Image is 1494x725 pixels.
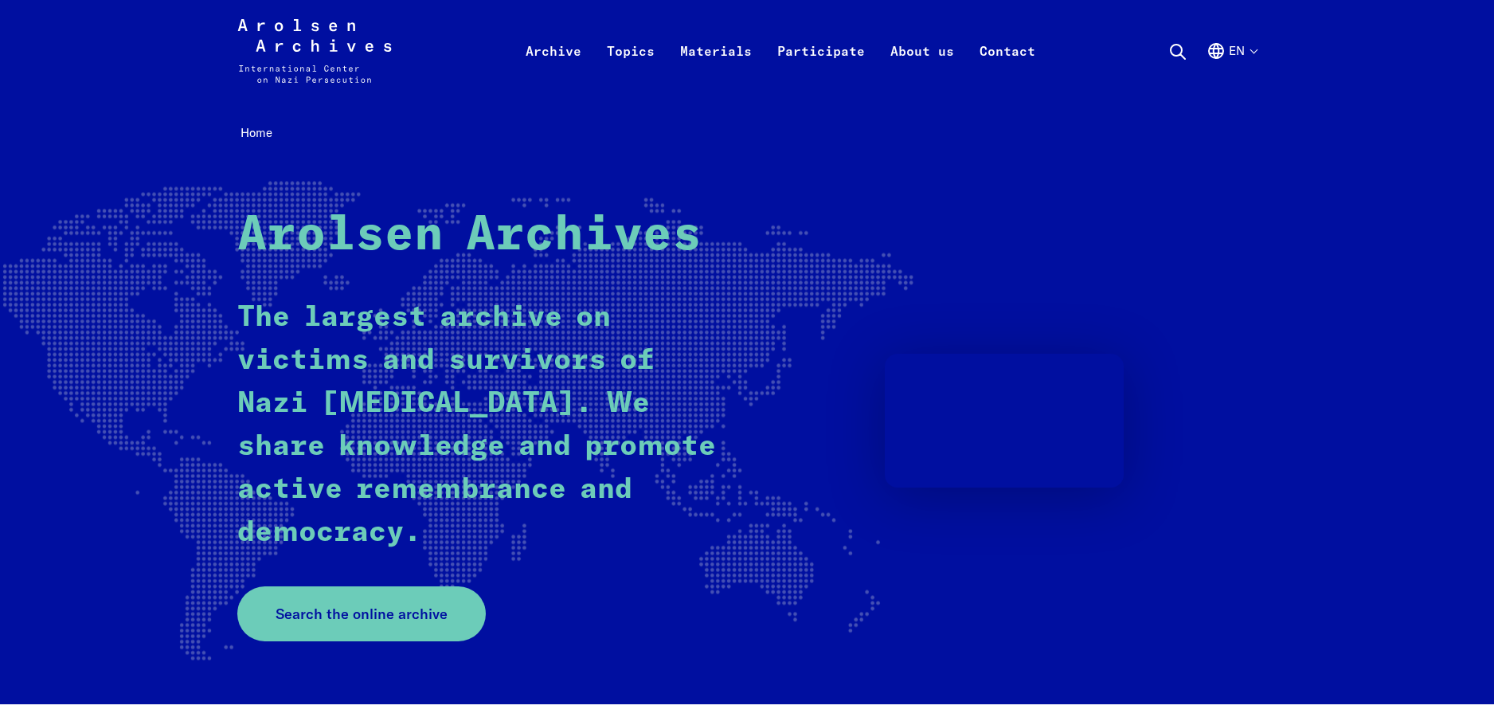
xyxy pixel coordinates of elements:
span: Home [241,125,272,140]
a: Contact [967,38,1048,102]
p: The largest archive on victims and survivors of Nazi [MEDICAL_DATA]. We share knowledge and promo... [237,296,719,555]
a: Materials [667,38,765,102]
a: Archive [513,38,594,102]
span: Search the online archive [276,603,448,625]
a: About us [878,38,967,102]
button: English, language selection [1207,41,1257,99]
a: Topics [594,38,667,102]
strong: Arolsen Archives [237,212,702,260]
nav: Breadcrumb [237,121,1257,146]
a: Participate [765,38,878,102]
nav: Primary [513,19,1048,83]
a: Search the online archive [237,586,486,641]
